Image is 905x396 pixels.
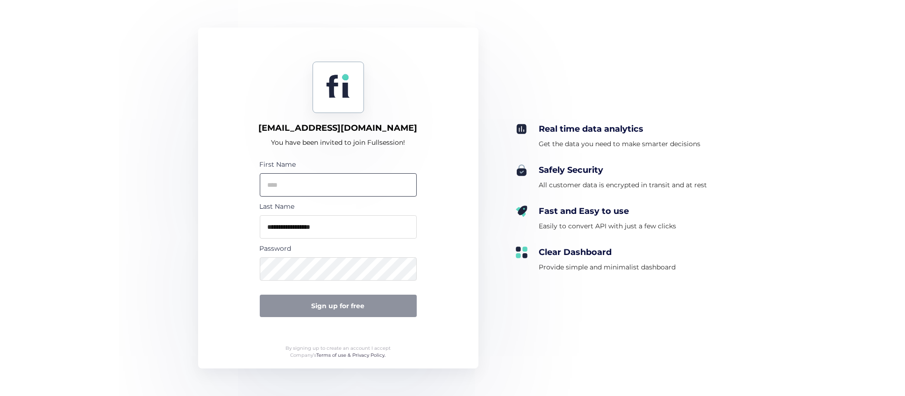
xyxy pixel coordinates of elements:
[260,201,417,212] div: Last Name
[317,352,386,358] a: Terms of use & Privacy Policy.
[539,220,677,232] div: Easily to convert API with just a few clicks
[278,345,399,359] div: By signing up to create an account I accept Company’s
[260,243,417,254] div: Password
[539,138,701,149] div: Get the data you need to make smarter decisions
[539,247,676,258] div: Clear Dashboard
[271,137,405,148] div: You have been invited to join Fullsession!
[539,262,676,273] div: Provide simple and minimalist dashboard
[260,159,417,170] div: First Name
[539,205,677,217] div: Fast and Easy to use
[259,122,418,134] div: [EMAIL_ADDRESS][DOMAIN_NAME]
[260,295,417,317] button: Sign up for free
[539,164,707,176] div: Safely Security
[539,179,707,191] div: All customer data is encrypted in transit and at rest
[539,123,701,134] div: Real time data analytics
